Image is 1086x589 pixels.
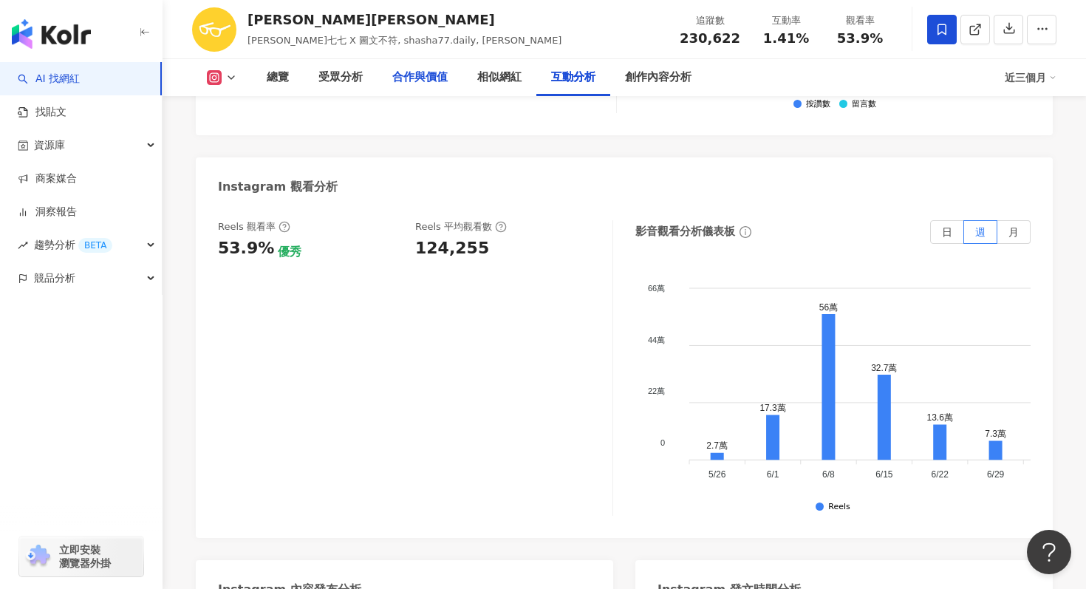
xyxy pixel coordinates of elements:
[987,469,1005,480] tspan: 6/29
[660,438,665,447] tspan: 0
[737,224,754,240] span: info-circle
[832,13,888,28] div: 觀看率
[942,226,952,238] span: 日
[758,13,814,28] div: 互動率
[1008,226,1019,238] span: 月
[680,13,740,28] div: 追蹤數
[18,105,66,120] a: 找貼文
[24,545,52,568] img: chrome extension
[551,69,595,86] div: 互動分析
[192,7,236,52] img: KOL Avatar
[876,469,894,480] tspan: 6/15
[218,220,290,234] div: Reels 觀看率
[1027,530,1071,574] iframe: Help Scout Beacon - Open
[278,244,301,260] div: 優秀
[975,226,986,238] span: 週
[763,31,809,46] span: 1.41%
[415,237,489,260] div: 124,255
[218,179,338,195] div: Instagram 觀看分析
[392,69,448,86] div: 合作與價值
[708,469,726,480] tspan: 5/26
[680,30,740,46] span: 230,622
[837,31,883,46] span: 53.9%
[852,100,876,109] div: 留言數
[648,284,665,293] tspan: 66萬
[18,240,28,251] span: rise
[767,469,779,480] tspan: 6/1
[823,469,836,480] tspan: 6/8
[12,19,91,49] img: logo
[34,262,75,295] span: 競品分析
[18,72,80,86] a: searchAI 找網紅
[18,205,77,219] a: 洞察報告
[318,69,363,86] div: 受眾分析
[477,69,522,86] div: 相似網紅
[18,171,77,186] a: 商案媒合
[415,220,507,234] div: Reels 平均觀看數
[1005,66,1056,89] div: 近三個月
[34,129,65,162] span: 資源庫
[267,69,289,86] div: 總覽
[635,224,735,239] div: 影音觀看分析儀表板
[625,69,691,86] div: 創作內容分析
[648,335,665,344] tspan: 44萬
[648,387,665,395] tspan: 22萬
[59,543,111,570] span: 立即安裝 瀏覽器外掛
[78,238,112,253] div: BETA
[247,35,561,46] span: [PERSON_NAME]七七 X 圖文不符, shasha77.daily, [PERSON_NAME]
[932,469,949,480] tspan: 6/22
[828,503,850,512] div: Reels
[34,228,112,262] span: 趨勢分析
[19,537,143,576] a: chrome extension立即安裝 瀏覽器外掛
[247,10,561,29] div: [PERSON_NAME][PERSON_NAME]
[806,100,830,109] div: 按讚數
[218,237,274,260] div: 53.9%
